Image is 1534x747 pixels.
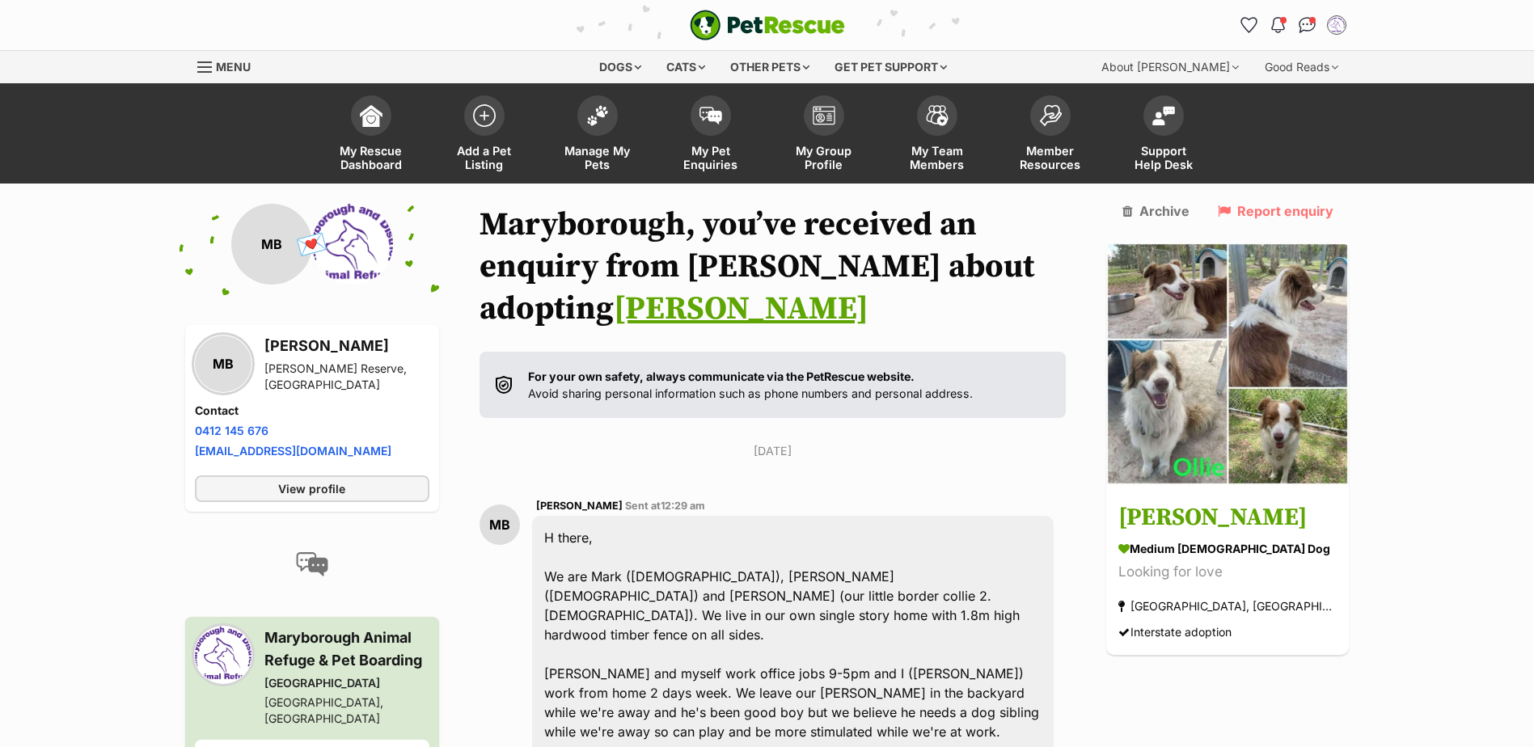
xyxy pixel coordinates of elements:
h3: [PERSON_NAME] [1118,500,1337,537]
span: My Group Profile [788,144,860,171]
div: [PERSON_NAME] Reserve, [GEOGRAPHIC_DATA] [264,361,429,393]
img: team-members-icon-5396bd8760b3fe7c0b43da4ab00e1e3bb1a5d9ba89233759b79545d2d3fc5d0d.svg [926,105,949,126]
span: Menu [216,60,251,74]
div: Dogs [588,51,653,83]
div: Interstate adoption [1118,622,1232,644]
a: 0412 145 676 [195,424,268,437]
span: 💌 [294,227,330,262]
div: [GEOGRAPHIC_DATA] [264,675,429,691]
div: MB [195,336,251,392]
p: [DATE] [480,442,1067,459]
span: View profile [278,480,345,497]
button: Notifications [1266,12,1291,38]
a: Archive [1122,204,1190,218]
span: Add a Pet Listing [448,144,521,171]
div: Cats [655,51,716,83]
span: My Pet Enquiries [674,144,747,171]
a: Manage My Pets [541,87,654,184]
img: conversation-icon-4a6f8262b818ee0b60e3300018af0b2d0b884aa5de6e9bcb8d3d4eeb1a70a7c4.svg [296,552,328,576]
img: Maryborough Animal Refuge & Pet Boarding profile pic [1329,17,1345,33]
img: help-desk-icon-fdf02630f3aa405de69fd3d07c3f3aa587a6932b1a1747fa1d2bba05be0121f9.svg [1152,106,1175,125]
strong: For your own safety, always communicate via the PetRescue website. [528,369,915,383]
img: dashboard-icon-eb2f2d2d3e046f16d808141f083e7271f6b2e854fb5c12c21221c1fb7104beca.svg [360,104,382,127]
a: Add a Pet Listing [428,87,541,184]
a: [PERSON_NAME] [614,289,868,329]
img: Maryborough Animal Refuge profile pic [312,204,393,285]
a: [PERSON_NAME] medium [DEMOGRAPHIC_DATA] Dog Looking for love [GEOGRAPHIC_DATA], [GEOGRAPHIC_DATA]... [1106,488,1349,656]
div: MB [480,504,520,545]
a: Report enquiry [1218,204,1333,218]
a: Favourites [1236,12,1262,38]
img: Maryborough Animal Refuge profile pic [195,627,251,683]
a: Menu [197,51,262,80]
a: View profile [195,475,429,502]
div: Looking for love [1118,562,1337,584]
a: Support Help Desk [1107,87,1220,184]
h1: Maryborough, you’ve received an enquiry from [PERSON_NAME] about adopting [480,204,1067,330]
a: [EMAIL_ADDRESS][DOMAIN_NAME] [195,444,391,458]
ul: Account quick links [1236,12,1350,38]
span: [PERSON_NAME] [536,500,623,512]
img: notifications-46538b983faf8c2785f20acdc204bb7945ddae34d4c08c2a6579f10ce5e182be.svg [1271,17,1284,33]
span: My Rescue Dashboard [335,144,408,171]
img: pet-enquiries-icon-7e3ad2cf08bfb03b45e93fb7055b45f3efa6380592205ae92323e6603595dc1f.svg [699,107,722,124]
a: My Team Members [881,87,994,184]
a: PetRescue [690,10,845,40]
a: Conversations [1295,12,1321,38]
span: Manage My Pets [561,144,634,171]
img: logo-e224e6f780fb5917bec1dbf3a21bbac754714ae5b6737aabdf751b685950b380.svg [690,10,845,40]
span: My Team Members [901,144,974,171]
span: Sent at [625,500,705,512]
a: My Pet Enquiries [654,87,767,184]
div: Other pets [719,51,821,83]
h3: Maryborough Animal Refuge & Pet Boarding [264,627,429,672]
div: About [PERSON_NAME] [1090,51,1250,83]
span: Member Resources [1014,144,1087,171]
h4: Contact [195,403,429,419]
div: medium [DEMOGRAPHIC_DATA] Dog [1118,541,1337,558]
div: Good Reads [1253,51,1350,83]
a: My Group Profile [767,87,881,184]
span: Support Help Desk [1127,144,1200,171]
button: My account [1324,12,1350,38]
h3: [PERSON_NAME] [264,335,429,357]
a: My Rescue Dashboard [315,87,428,184]
div: MB [231,204,312,285]
img: chat-41dd97257d64d25036548639549fe6c8038ab92f7586957e7f3b1b290dea8141.svg [1299,17,1316,33]
img: member-resources-icon-8e73f808a243e03378d46382f2149f9095a855e16c252ad45f914b54edf8863c.svg [1039,104,1062,126]
a: Member Resources [994,87,1107,184]
img: manage-my-pets-icon-02211641906a0b7f246fdf0571729dbe1e7629f14944591b6c1af311fb30b64b.svg [586,105,609,126]
img: add-pet-listing-icon-0afa8454b4691262ce3f59096e99ab1cd57d4a30225e0717b998d2c9b9846f56.svg [473,104,496,127]
div: [GEOGRAPHIC_DATA], [GEOGRAPHIC_DATA] [264,694,429,727]
img: group-profile-icon-3fa3cf56718a62981997c0bc7e787c4b2cf8bcc04b72c1350f741eb67cf2f40e.svg [813,106,835,125]
span: 12:29 am [661,500,705,512]
div: [GEOGRAPHIC_DATA], [GEOGRAPHIC_DATA] [1118,596,1337,618]
img: Ollie [1106,243,1349,485]
p: Avoid sharing personal information such as phone numbers and personal address. [528,368,973,403]
div: Get pet support [823,51,958,83]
